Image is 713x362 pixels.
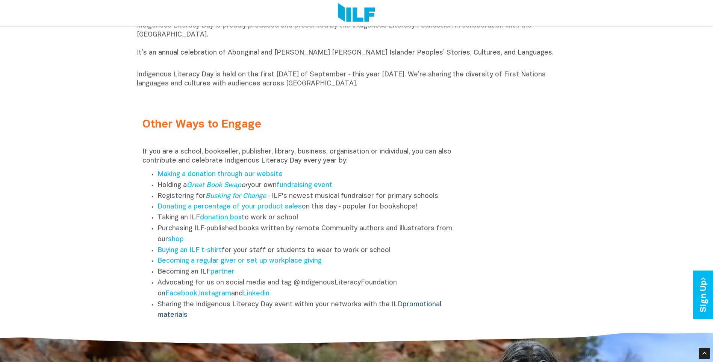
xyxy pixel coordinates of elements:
img: Logo [338,3,375,23]
li: on this day ‑ popular for bookshops! [157,202,461,213]
li: Registering for ‑ ILF's newest musical fundraiser for primary schools [157,191,461,202]
li: Advocating for us on social media and tag @IndigenousLiteracyFoundation on , and [157,278,461,300]
h2: Other Ways to Engage [142,119,461,131]
li: Taking an ILF to work or school [157,213,461,224]
li: Holding a your own [157,180,461,191]
a: Linkedin [243,291,269,297]
li: for your staff or students to wear to work or school [157,245,461,256]
p: Indigenous Literacy Day is proudly produced and presented by the Indigenous Literacy Foundation i... [137,21,577,67]
p: If you are a school, bookseller, publisher, library, business, organisation or individual, you ca... [142,148,461,166]
a: Making a donation through our website [157,171,283,178]
a: Buying an ILF t-shirt [157,247,222,254]
a: donation box [200,214,242,221]
a: Instagram [199,291,231,297]
div: Scroll Back to Top [699,348,710,359]
a: Great Book Swap [187,182,241,189]
li: Becoming an ILF [157,267,461,278]
a: Donating a percentage of your product sales [157,204,302,210]
a: partner [210,269,235,275]
li: Purchasing ILF‑published books written by remote Community authors and illustrators from our [157,224,461,245]
em: or [187,182,248,189]
a: Busking for Change [206,193,266,199]
a: fundraising event [277,182,332,189]
a: Becoming a regular giver or set up workplace giving [157,258,322,264]
p: Indigenous Literacy Day is held on the first [DATE] of September ‑ this year [DATE]. We’re sharin... [137,70,577,88]
li: Sharing the Indigenous Literacy Day event within your networks with the ILD [157,300,461,321]
a: shop [168,236,184,243]
a: Facebook [165,291,197,297]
